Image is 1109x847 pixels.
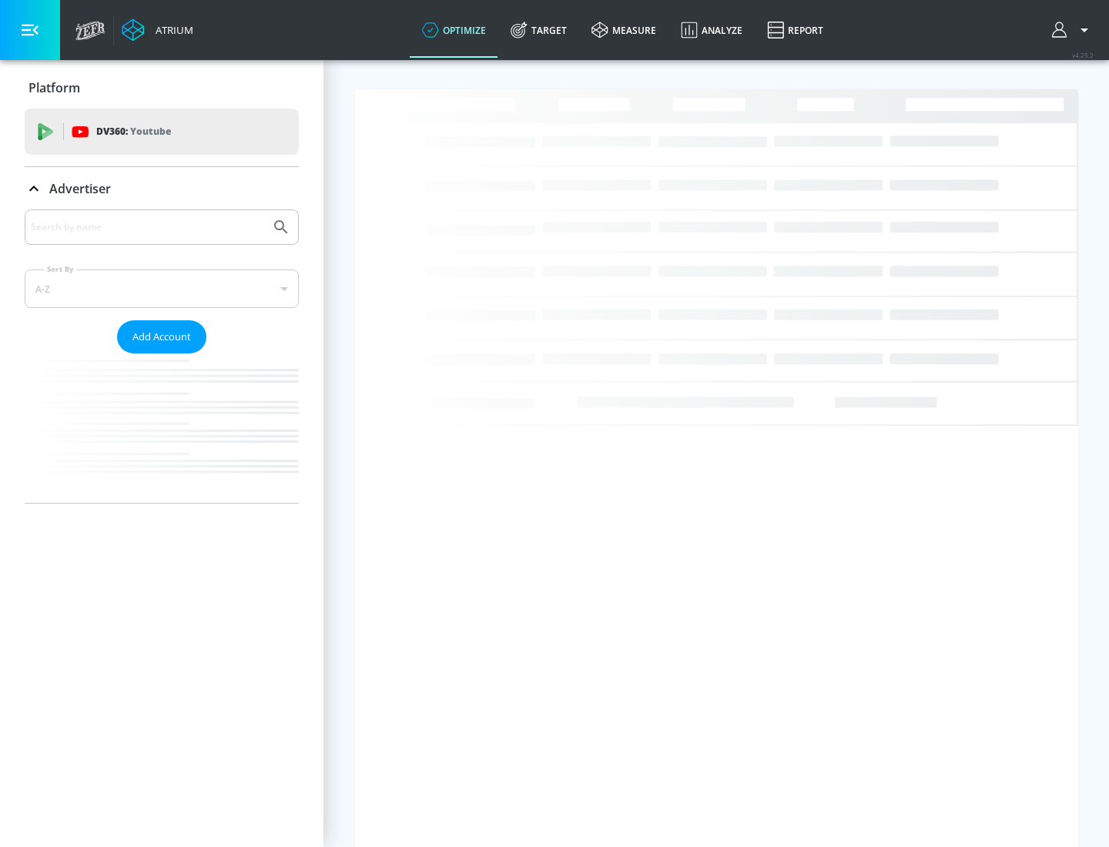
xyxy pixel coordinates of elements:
a: Atrium [122,18,193,42]
span: v 4.25.2 [1072,51,1094,59]
a: Report [755,2,836,58]
p: Advertiser [49,180,111,197]
div: Advertiser [25,167,299,210]
p: DV360: [96,123,171,140]
a: Analyze [668,2,755,58]
p: Platform [28,79,80,96]
div: Platform [25,66,299,109]
div: Advertiser [25,209,299,503]
div: DV360: Youtube [25,109,299,155]
div: Atrium [149,23,193,37]
p: Youtube [130,123,171,139]
a: optimize [410,2,498,58]
span: Add Account [132,328,191,346]
div: A-Z [25,269,299,308]
input: Search by name [31,217,264,237]
a: measure [579,2,668,58]
label: Sort By [44,264,77,274]
button: Add Account [117,320,206,353]
a: Target [498,2,579,58]
nav: list of Advertiser [25,353,299,503]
